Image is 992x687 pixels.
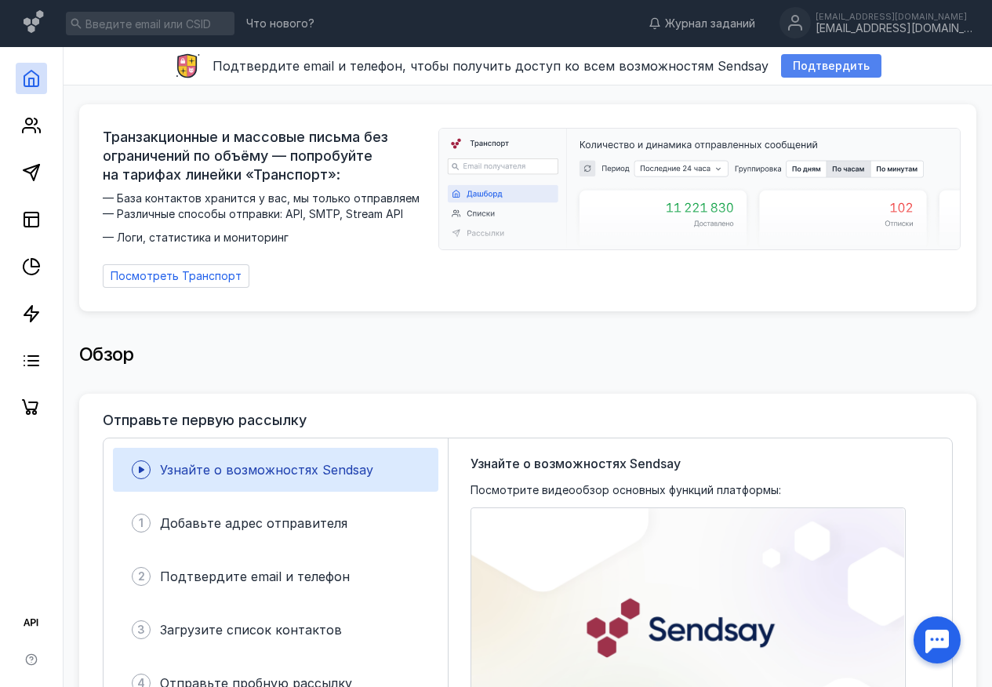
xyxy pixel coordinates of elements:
span: Загрузите список контактов [160,622,342,638]
button: Подтвердить [781,54,881,78]
span: Узнайте о возможностях Sendsay [471,454,681,473]
span: — База контактов хранится у вас, мы только отправляем — Различные способы отправки: API, SMTP, St... [103,191,429,245]
span: Обзор [79,343,134,365]
span: Что нового? [246,18,314,29]
div: [EMAIL_ADDRESS][DOMAIN_NAME] [816,22,972,35]
span: 3 [137,622,145,638]
span: Добавьте адрес отправителя [160,515,347,531]
a: Что нового? [238,18,322,29]
span: Узнайте о возможностях Sendsay [160,462,373,478]
h3: Отправьте первую рассылку [103,413,307,428]
span: Подтвердить [793,60,870,73]
span: Подтвердите email и телефон, чтобы получить доступ ко всем возможностям Sendsay [213,58,769,74]
a: Посмотреть Транспорт [103,264,249,288]
span: Подтвердите email и телефон [160,569,350,584]
input: Введите email или CSID [66,12,234,35]
span: 2 [138,569,145,584]
span: Транзакционные и массовые письма без ограничений по объёму — попробуйте на тарифах линейки «Транс... [103,128,429,184]
img: dashboard-transport-banner [439,129,960,249]
span: 1 [139,515,144,531]
span: Посмотрите видеообзор основных функций платформы: [471,482,781,498]
a: Журнал заданий [641,16,763,31]
span: Посмотреть Транспорт [111,270,242,283]
div: [EMAIL_ADDRESS][DOMAIN_NAME] [816,12,972,21]
span: Журнал заданий [665,16,755,31]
